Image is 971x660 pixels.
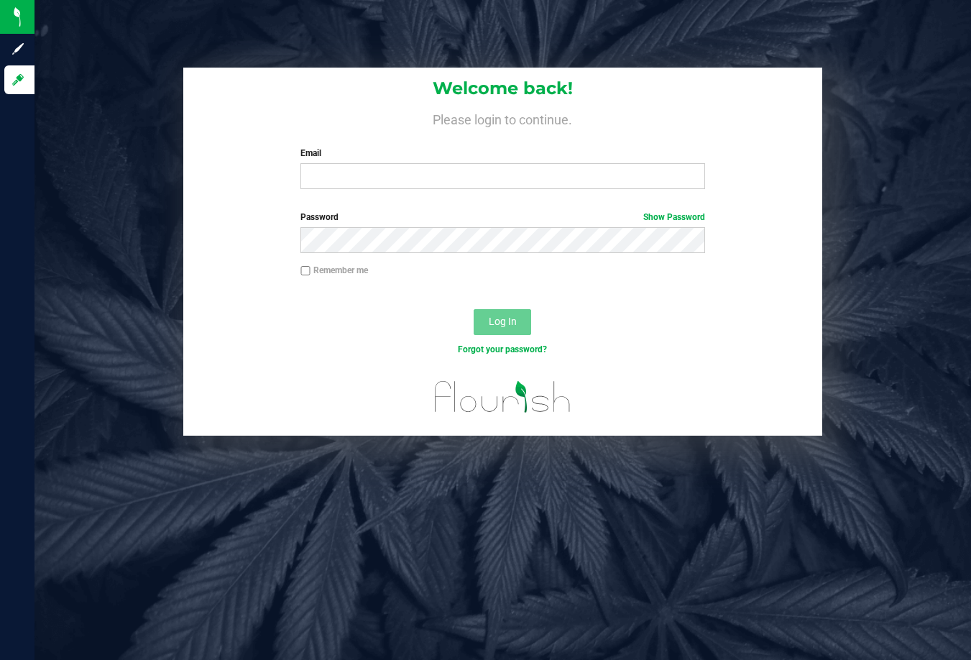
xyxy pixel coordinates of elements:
a: Show Password [643,212,705,222]
h4: Please login to continue. [183,109,822,127]
inline-svg: Sign up [11,42,25,56]
button: Log In [474,309,531,335]
label: Email [300,147,704,160]
span: Log In [489,316,517,327]
inline-svg: Log in [11,73,25,87]
input: Remember me [300,266,310,276]
span: Password [300,212,339,222]
h1: Welcome back! [183,79,822,98]
img: flourish_logo.svg [423,371,582,423]
a: Forgot your password? [458,344,547,354]
label: Remember me [300,264,368,277]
